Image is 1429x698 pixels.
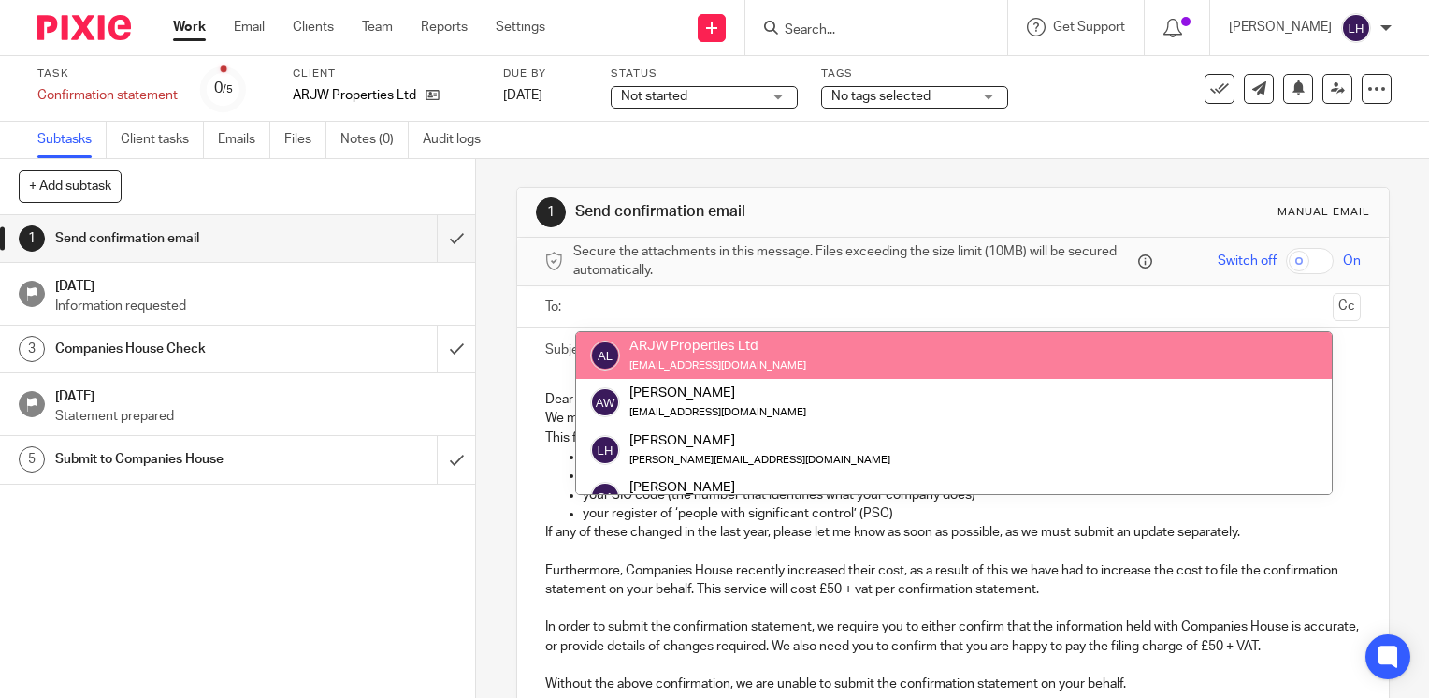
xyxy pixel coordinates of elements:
[293,86,416,105] p: ARJW Properties Ltd
[621,90,687,103] span: Not started
[423,122,495,158] a: Audit logs
[545,341,594,359] label: Subject:
[55,297,457,315] p: Information requested
[573,242,1133,281] span: Secure the attachments in this message. Files exceeding the size limit (10MB) will be secured aut...
[545,618,1361,656] p: In order to submit the confirmation statement, we require you to either confirm that the informat...
[55,335,297,363] h1: Companies House Check
[629,360,806,371] small: [EMAIL_ADDRESS][DOMAIN_NAME]
[629,430,890,449] div: [PERSON_NAME]
[19,225,45,252] div: 1
[223,84,233,95] small: /5
[583,504,1361,523] p: your register of ‘people with significant control’ (PSC)
[821,66,1008,81] label: Tags
[1218,252,1277,270] span: Switch off
[55,407,457,426] p: Statement prepared
[496,18,545,36] a: Settings
[575,202,992,222] h1: Send confirmation email
[590,341,620,371] img: svg%3E
[629,455,890,465] small: [PERSON_NAME][EMAIL_ADDRESS][DOMAIN_NAME]
[545,429,1361,447] p: This form is used to confirm to Companies House that the information they have about your company...
[590,435,620,465] img: svg%3E
[503,66,587,81] label: Due by
[629,384,806,402] div: [PERSON_NAME]
[55,445,297,473] h1: Submit to Companies House
[503,89,542,102] span: [DATE]
[37,86,178,105] div: Confirmation statement
[629,478,890,497] div: [PERSON_NAME]
[19,336,45,362] div: 3
[831,90,931,103] span: No tags selected
[218,122,270,158] a: Emails
[19,446,45,473] div: 5
[121,122,204,158] a: Client tasks
[545,390,1361,409] p: Dear [PERSON_NAME],
[234,18,265,36] a: Email
[362,18,393,36] a: Team
[1229,18,1332,36] p: [PERSON_NAME]
[37,122,107,158] a: Subtasks
[55,272,457,296] h1: [DATE]
[293,18,334,36] a: Clients
[590,387,620,417] img: svg%3E
[340,122,409,158] a: Notes (0)
[536,197,566,227] div: 1
[590,482,620,512] img: svg%3E
[1277,205,1370,220] div: Manual email
[611,66,798,81] label: Status
[1343,252,1361,270] span: On
[1053,21,1125,34] span: Get Support
[545,409,1361,428] p: We must submit the Confirmation Statement for the company by [DATE].
[55,225,297,253] h1: Send confirmation email
[421,18,468,36] a: Reports
[173,18,206,36] a: Work
[1333,293,1361,321] button: Cc
[284,122,326,158] a: Files
[545,523,1361,542] p: If any of these changed in the last year, please let me know as soon as possible, as we must subm...
[545,561,1361,600] p: Furthermore, Companies House recently increased their cost, as a result of this we have had to in...
[783,22,951,39] input: Search
[545,298,566,316] label: To:
[629,337,806,356] div: ARJW Properties Ltd
[1341,13,1371,43] img: svg%3E
[214,78,233,99] div: 0
[545,675,1361,693] p: Without the above confirmation, we are unable to submit the confirmation statement on your behalf.
[629,407,806,417] small: [EMAIL_ADDRESS][DOMAIN_NAME]
[293,66,480,81] label: Client
[37,66,178,81] label: Task
[19,170,122,202] button: + Add subtask
[37,15,131,40] img: Pixie
[55,383,457,406] h1: [DATE]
